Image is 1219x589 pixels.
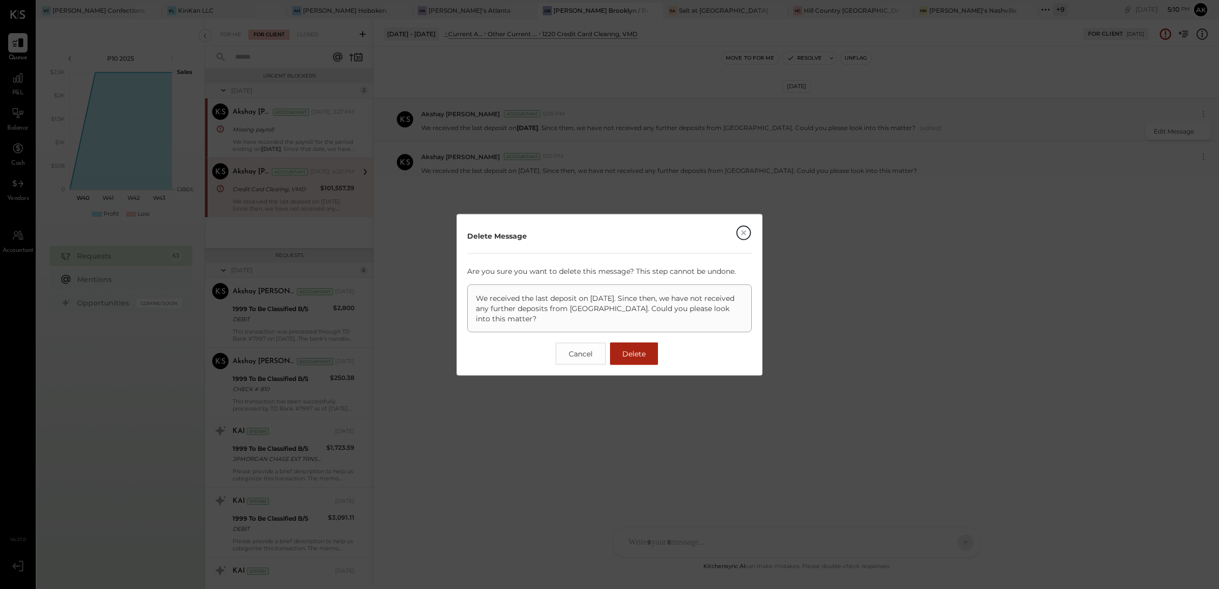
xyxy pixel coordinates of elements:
[569,349,593,358] span: Cancel
[555,342,606,365] button: Cancel
[476,293,743,323] p: We received the last deposit on [DATE]. Since then, we have not received any further deposits fro...
[610,342,658,365] button: Delete
[622,349,646,358] span: Delete
[467,231,527,241] div: Delete Message
[467,266,752,276] p: Are you sure you want to delete this message? This step cannot be undone.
